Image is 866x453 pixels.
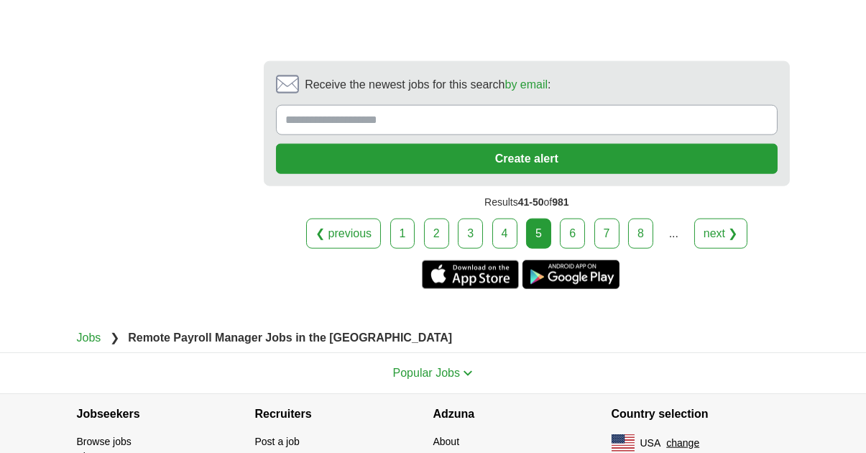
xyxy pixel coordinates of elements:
[522,260,619,289] a: Get the Android app
[666,436,699,451] button: change
[128,331,452,344] strong: Remote Payroll Manager Jobs in the [GEOGRAPHIC_DATA]
[110,331,119,344] span: ❯
[694,219,747,249] a: next ❯
[526,219,551,249] div: 5
[612,434,635,452] img: US flag
[458,219,483,249] a: 3
[424,219,449,249] a: 2
[77,436,132,447] a: Browse jobs
[422,260,519,289] a: Get the iPhone app
[463,370,473,377] img: toggle icon
[612,394,790,434] h4: Country selection
[276,144,777,174] button: Create alert
[255,436,300,447] a: Post a job
[518,196,544,208] span: 41-50
[433,436,460,447] a: About
[264,186,789,219] div: Results of
[305,76,551,93] span: Receive the newest jobs for this search :
[659,219,688,248] div: ...
[505,78,548,91] a: by email
[390,219,415,249] a: 1
[306,219,381,249] a: ❮ previous
[628,219,653,249] a: 8
[560,219,585,249] a: 6
[552,196,568,208] span: 981
[77,331,101,344] a: Jobs
[640,436,661,451] span: USA
[492,219,517,249] a: 4
[594,219,619,249] a: 7
[393,367,460,379] span: Popular Jobs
